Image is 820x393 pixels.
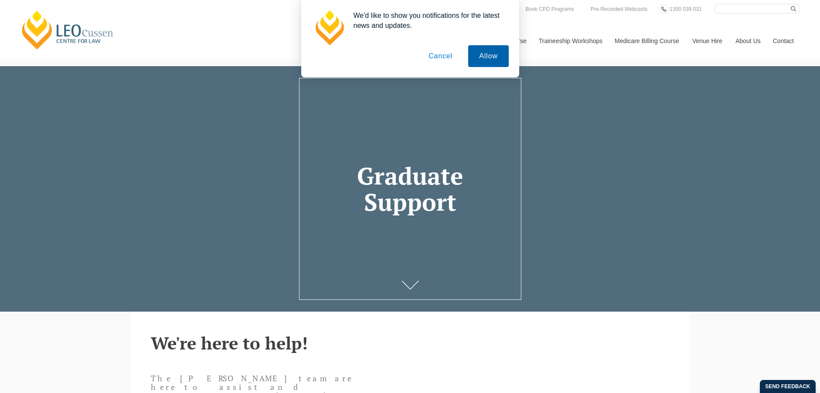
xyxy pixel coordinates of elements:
[312,163,508,215] h1: Graduate Support
[468,45,508,67] button: Allow
[151,333,670,353] h2: We're here to help!
[418,45,463,67] button: Cancel
[312,10,347,45] img: notification icon
[347,10,509,30] div: We'd like to show you notifications for the latest news and updates.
